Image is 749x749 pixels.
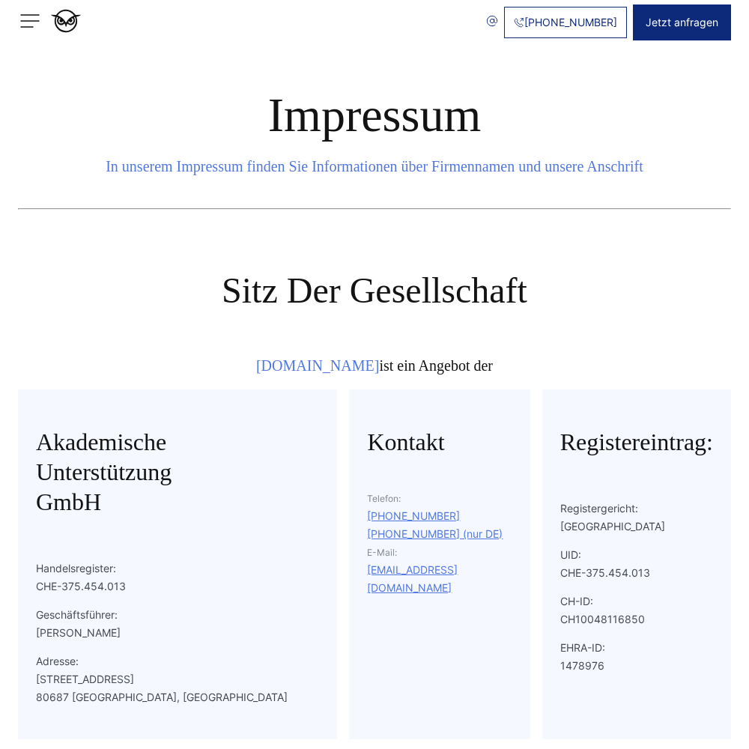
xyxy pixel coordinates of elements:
[560,592,713,610] p: CH-ID:
[18,154,731,178] div: In unserem Impressum finden Sie Informationen über Firmennamen und unsere Anschrift
[367,493,401,504] span: Telefon:
[36,670,319,706] div: [STREET_ADDRESS] 80687 [GEOGRAPHIC_DATA], [GEOGRAPHIC_DATA]
[560,518,713,536] div: [GEOGRAPHIC_DATA]
[36,652,319,670] p: Adresse:
[524,16,617,28] span: [PHONE_NUMBER]
[560,500,713,518] p: Registergericht:
[560,639,713,657] p: EHRA-ID:
[367,509,460,522] a: [PHONE_NUMBER]
[18,270,731,312] h2: Sitz der Gesellschaft
[18,6,42,36] img: menu
[256,357,379,374] a: [DOMAIN_NAME]
[18,88,731,142] h1: Impressum
[560,564,713,582] div: CHE-375.454.013
[51,6,81,36] img: logo
[367,563,458,594] a: [EMAIL_ADDRESS][DOMAIN_NAME]
[633,4,731,40] button: Jetzt anfragen
[36,560,319,577] p: Handelsregister:
[560,546,713,564] p: UID:
[367,547,397,558] span: E-Mail:
[18,354,731,377] div: ist ein Angebot der
[36,606,319,624] p: Geschäftsführer:
[514,17,524,28] img: Phone
[560,427,622,457] h2: Registereintrag:
[367,527,503,540] a: [PHONE_NUMBER] (nur DE)
[36,427,149,517] h2: Akademische Unterstützung GmbH
[560,610,713,628] div: CH10048116850
[560,657,713,675] div: 1478976
[486,15,498,27] img: email
[36,624,319,642] div: [PERSON_NAME]
[504,7,627,38] a: [PHONE_NUMBER]
[36,577,319,595] div: CHE-375.454.013
[367,427,425,457] h2: Kontakt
